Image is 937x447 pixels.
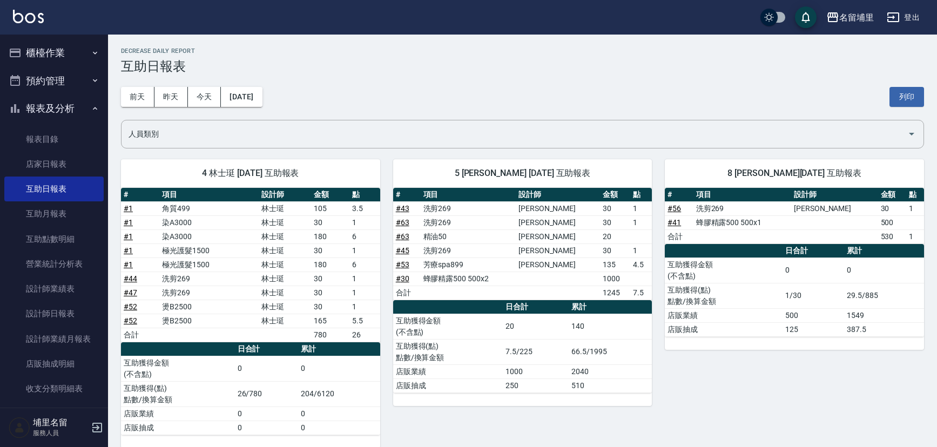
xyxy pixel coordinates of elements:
a: 報表目錄 [4,127,104,152]
td: 530 [878,229,906,243]
td: 洗剪269 [421,243,516,258]
th: 點 [630,188,652,202]
td: 4.5 [630,258,652,272]
td: 30 [878,201,906,215]
td: 387.5 [844,322,924,336]
a: 設計師業績月報表 [4,327,104,351]
td: 26/780 [235,381,299,407]
td: 0 [298,407,380,421]
td: 140 [569,314,652,339]
a: 收支分類明細表 [4,376,104,401]
td: 0 [844,258,924,283]
td: 5.5 [349,314,380,328]
td: 2040 [569,364,652,378]
button: 登出 [882,8,924,28]
a: 店家日報表 [4,152,104,177]
td: 互助獲得(點) 點數/換算金額 [665,283,783,308]
table: a dense table [665,188,924,244]
td: 180 [311,258,349,272]
button: Open [903,125,920,143]
a: #1 [124,232,133,241]
td: 30 [311,286,349,300]
td: 1245 [600,286,630,300]
a: #47 [124,288,137,297]
td: 1000 [600,272,630,286]
td: 芳療spa899 [421,258,516,272]
th: 項目 [421,188,516,202]
td: 1 [349,272,380,286]
td: 林士珽 [259,272,311,286]
td: 店販抽成 [393,378,503,392]
button: 今天 [188,87,221,107]
td: 1 [349,286,380,300]
td: 0 [235,407,299,421]
th: 設計師 [516,188,600,202]
a: #52 [124,316,137,325]
td: 0 [298,421,380,435]
a: 互助點數明細 [4,227,104,252]
div: 名留埔里 [839,11,874,24]
button: 客戶管理 [4,405,104,434]
a: #30 [396,274,409,283]
img: Person [9,417,30,438]
td: 染A3000 [159,215,259,229]
td: 6 [349,229,380,243]
span: 4 林士珽 [DATE] 互助報表 [134,168,367,179]
td: [PERSON_NAME] [516,258,600,272]
td: 合計 [393,286,421,300]
a: #63 [396,232,409,241]
th: 日合計 [235,342,299,356]
table: a dense table [393,188,652,300]
td: [PERSON_NAME] [516,229,600,243]
img: Logo [13,10,44,23]
td: 29.5/885 [844,283,924,308]
td: 合計 [665,229,693,243]
td: 30 [600,201,630,215]
td: 250 [503,378,569,392]
td: 林士珽 [259,229,311,243]
h2: Decrease Daily Report [121,48,924,55]
td: 林士珽 [259,286,311,300]
th: 設計師 [791,188,878,202]
th: # [665,188,693,202]
th: 點 [349,188,380,202]
td: 7.5 [630,286,652,300]
td: 780 [311,328,349,342]
td: 林士珽 [259,300,311,314]
td: 林士珽 [259,243,311,258]
td: [PERSON_NAME] [516,201,600,215]
td: 0 [298,356,380,381]
a: 互助月報表 [4,201,104,226]
button: save [795,6,817,28]
th: 累計 [844,244,924,258]
table: a dense table [393,300,652,393]
td: [PERSON_NAME] [516,243,600,258]
td: 30 [600,215,630,229]
a: #1 [124,260,133,269]
span: 5 [PERSON_NAME] [DATE] 互助報表 [406,168,639,179]
td: 500 [878,215,906,229]
button: 預約管理 [4,67,104,95]
td: 26 [349,328,380,342]
td: 30 [311,272,349,286]
a: #1 [124,246,133,255]
a: 營業統計分析表 [4,252,104,276]
td: 204/6120 [298,381,380,407]
td: 蜂膠精露500 500x2 [421,272,516,286]
td: 1 [906,201,924,215]
td: 林士珽 [259,215,311,229]
td: 店販業績 [393,364,503,378]
td: 105 [311,201,349,215]
th: 日合計 [783,244,844,258]
th: 項目 [693,188,791,202]
input: 人員名稱 [126,125,903,144]
th: # [393,188,421,202]
td: 合計 [121,328,159,342]
td: 66.5/1995 [569,339,652,364]
td: 135 [600,258,630,272]
a: #56 [668,204,681,213]
td: 洗剪269 [421,201,516,215]
td: 0 [235,356,299,381]
td: 精油50 [421,229,516,243]
a: 互助日報表 [4,177,104,201]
